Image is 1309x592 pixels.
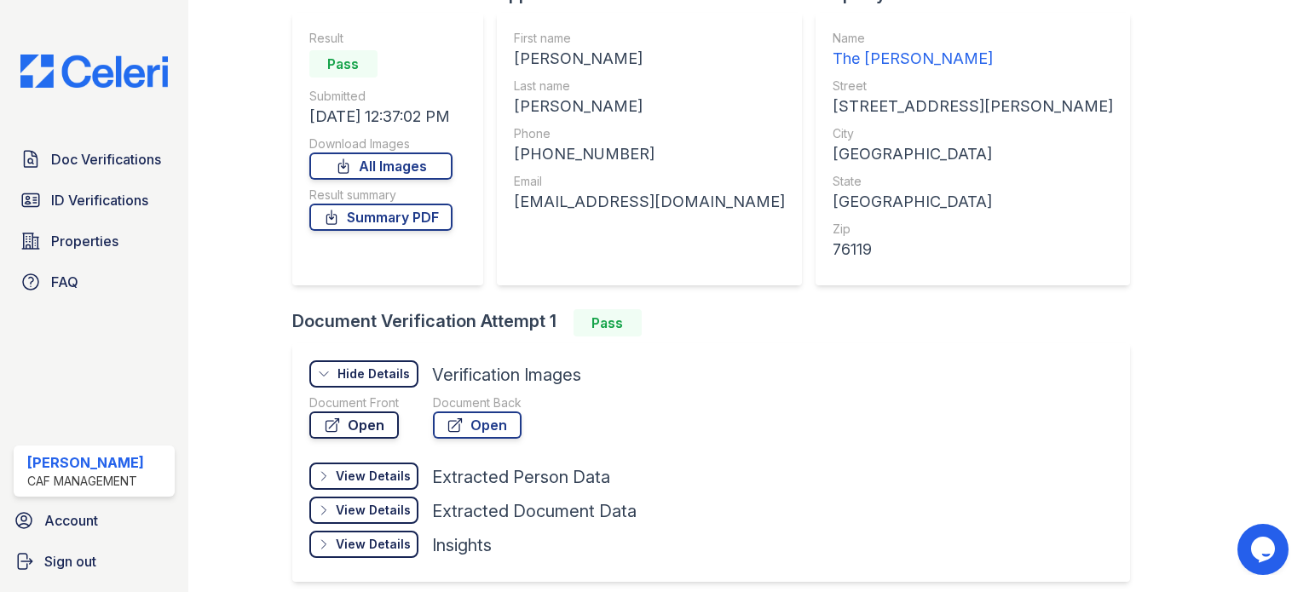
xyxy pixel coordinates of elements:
div: Pass [309,50,378,78]
div: Pass [574,309,642,336]
div: Extracted Person Data [432,465,610,489]
div: Document Verification Attempt 1 [292,309,1144,336]
img: CE_Logo_Blue-a8612792a0a2168367f1c8372b55b34899dd931a85d93a1a3d3e32e68fde9ad4.png [7,55,182,88]
div: Zip [833,221,1113,238]
div: Extracted Document Data [432,499,637,523]
span: Properties [51,231,118,251]
div: [PERSON_NAME] [514,95,785,118]
div: Result summary [309,187,453,204]
span: Sign out [44,551,96,572]
a: Summary PDF [309,204,453,231]
a: Account [7,503,182,537]
div: City [833,125,1113,142]
div: View Details [336,468,411,485]
div: [PERSON_NAME] [514,47,785,71]
div: [PERSON_NAME] [27,452,144,473]
a: Sign out [7,544,182,578]
span: Doc Verifications [51,149,161,170]
a: ID Verifications [14,183,175,217]
a: Open [433,411,522,439]
a: Doc Verifications [14,142,175,176]
div: Verification Images [432,363,581,387]
iframe: chat widget [1237,524,1292,575]
div: View Details [336,536,411,553]
div: First name [514,30,785,47]
div: Download Images [309,135,453,152]
div: [EMAIL_ADDRESS][DOMAIN_NAME] [514,190,785,214]
div: 76119 [833,238,1113,262]
div: Email [514,173,785,190]
div: Last name [514,78,785,95]
div: [STREET_ADDRESS][PERSON_NAME] [833,95,1113,118]
span: ID Verifications [51,190,148,210]
div: Phone [514,125,785,142]
div: Insights [432,533,492,557]
div: [GEOGRAPHIC_DATA] [833,142,1113,166]
div: [GEOGRAPHIC_DATA] [833,190,1113,214]
div: [DATE] 12:37:02 PM [309,105,453,129]
div: View Details [336,502,411,519]
a: Name The [PERSON_NAME] [833,30,1113,71]
a: Open [309,411,399,439]
div: Street [833,78,1113,95]
a: FAQ [14,265,175,299]
span: Account [44,510,98,531]
div: CAF Management [27,473,144,490]
div: Hide Details [337,365,410,382]
div: Submitted [309,88,453,105]
span: FAQ [51,272,78,292]
div: Document Front [309,394,399,411]
div: Document Back [433,394,522,411]
div: The [PERSON_NAME] [833,47,1113,71]
a: Properties [14,224,175,258]
a: All Images [309,152,453,180]
div: Name [833,30,1113,47]
div: Result [309,30,453,47]
div: [PHONE_NUMBER] [514,142,785,166]
div: State [833,173,1113,190]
